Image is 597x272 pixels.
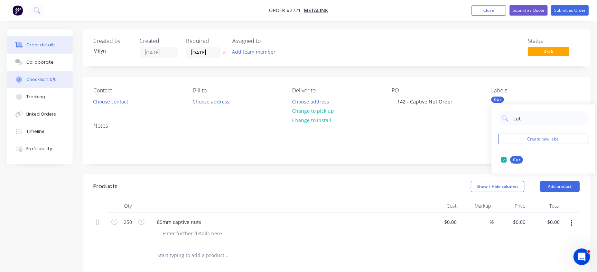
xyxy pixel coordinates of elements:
input: Start typing to add a product... [157,248,295,262]
button: Cut [498,155,526,165]
div: PO [392,87,480,94]
div: Created by [93,38,131,44]
span: Order #2221 - [269,7,304,14]
div: Checklists 0/0 [26,76,57,83]
button: Add product [540,181,580,192]
button: Submit as Order [551,5,589,16]
div: Milyn [93,47,131,54]
div: Cost [425,199,459,213]
div: Cut [510,156,523,164]
button: Linked Orders [7,106,73,123]
button: Order details [7,36,73,54]
div: Created [140,38,178,44]
button: Tracking [7,88,73,106]
div: Status [528,38,580,44]
div: 80mm captive nuts [151,217,207,227]
button: Collaborate [7,54,73,71]
a: Metalink [304,7,328,14]
button: Show / Hide columns [471,181,524,192]
button: Timeline [7,123,73,140]
button: Submit as Quote [510,5,548,16]
button: Add team member [228,47,279,56]
div: Order details [26,42,56,48]
div: Bill to [193,87,281,94]
div: Collaborate [26,59,54,65]
button: Checklists 0/0 [7,71,73,88]
button: Change to pick up [288,106,337,116]
div: Tracking [26,94,45,100]
div: Labels [491,87,580,94]
div: Price [494,199,528,213]
div: Profitability [26,146,52,152]
div: Notes [93,123,580,129]
button: Choose address [288,97,333,106]
div: Total [528,199,562,213]
iframe: Intercom live chat [573,248,590,265]
button: Profitability [7,140,73,157]
div: Required [186,38,224,44]
div: Products [93,182,118,191]
div: Cut [491,97,504,103]
img: Factory [12,5,23,16]
div: Timeline [26,128,45,135]
div: Qty [107,199,149,213]
div: Contact [93,87,182,94]
button: Choose address [189,97,233,106]
div: 142 - Captive Nut Order [392,97,458,107]
input: Search labels [513,111,585,125]
button: Add team member [232,47,279,56]
div: Deliver to [292,87,381,94]
div: Markup [459,199,494,213]
div: Linked Orders [26,111,56,117]
button: Choose contact [90,97,132,106]
span: Draft [528,47,569,56]
button: Create new label [498,134,588,144]
button: Close [472,5,506,16]
div: Assigned to [232,38,301,44]
span: % [490,218,494,226]
button: Change to install [288,116,335,125]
